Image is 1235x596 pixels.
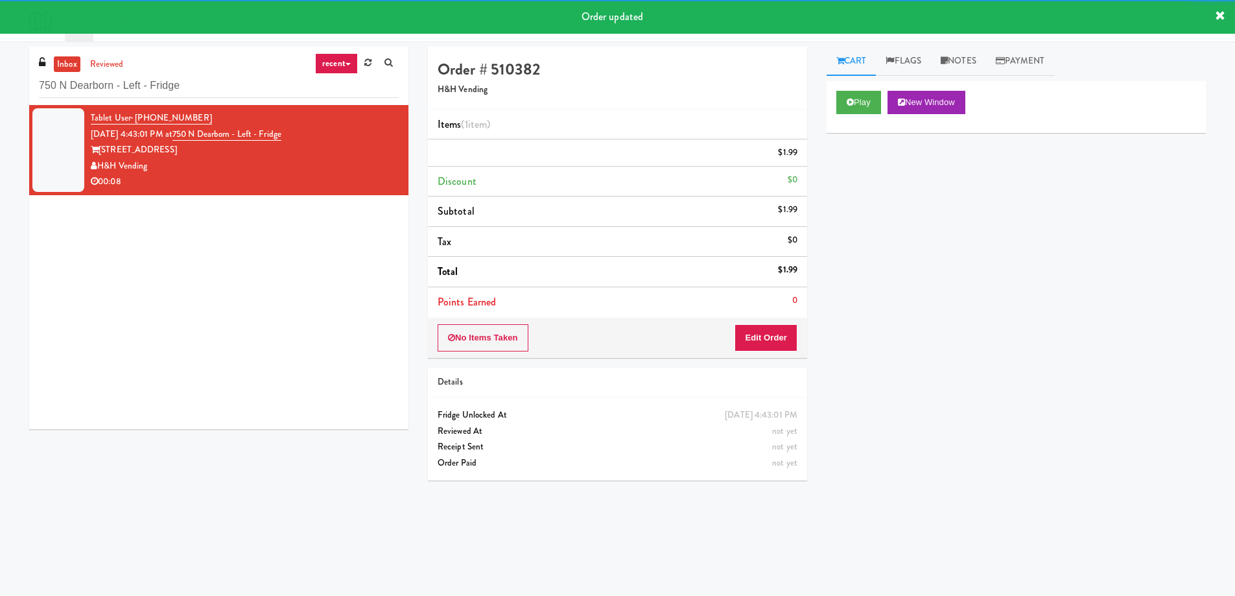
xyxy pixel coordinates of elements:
button: New Window [888,91,965,114]
li: Tablet User· [PHONE_NUMBER][DATE] 4:43:01 PM at750 N Dearborn - Left - Fridge[STREET_ADDRESS]H&H ... [29,105,408,195]
div: $0 [788,172,797,188]
a: Notes [931,47,986,76]
div: $1.99 [778,262,797,278]
span: [DATE] 4:43:01 PM at [91,128,172,140]
span: Total [438,264,458,279]
span: not yet [772,425,797,437]
span: not yet [772,457,797,469]
span: · [PHONE_NUMBER] [131,112,212,124]
div: 0 [792,292,797,309]
div: [DATE] 4:43:01 PM [725,407,797,423]
h5: H&H Vending [438,85,797,95]
span: Discount [438,174,476,189]
div: $1.99 [778,202,797,218]
h4: Order # 510382 [438,61,797,78]
a: reviewed [87,56,127,73]
a: recent [315,53,358,74]
div: Order Paid [438,455,797,471]
ng-pluralize: item [468,117,487,132]
span: Points Earned [438,294,496,309]
a: Tablet User· [PHONE_NUMBER] [91,112,212,125]
a: Payment [986,47,1055,76]
div: Reviewed At [438,423,797,440]
span: Subtotal [438,204,475,219]
span: Tax [438,234,451,249]
a: 750 N Dearborn - Left - Fridge [172,128,281,141]
a: inbox [54,56,80,73]
span: (1 ) [461,117,490,132]
a: Flags [876,47,931,76]
div: $0 [788,232,797,248]
div: Details [438,374,797,390]
button: Edit Order [735,324,797,352]
input: Search vision orders [39,74,399,98]
span: not yet [772,440,797,453]
div: Fridge Unlocked At [438,407,797,423]
button: Play [836,91,881,114]
span: Order updated [582,9,643,24]
button: No Items Taken [438,324,528,352]
span: Items [438,117,490,132]
a: Cart [827,47,876,76]
div: [STREET_ADDRESS] [91,142,399,158]
div: H&H Vending [91,158,399,174]
div: $1.99 [778,145,797,161]
div: Receipt Sent [438,439,797,455]
div: 00:08 [91,174,399,190]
